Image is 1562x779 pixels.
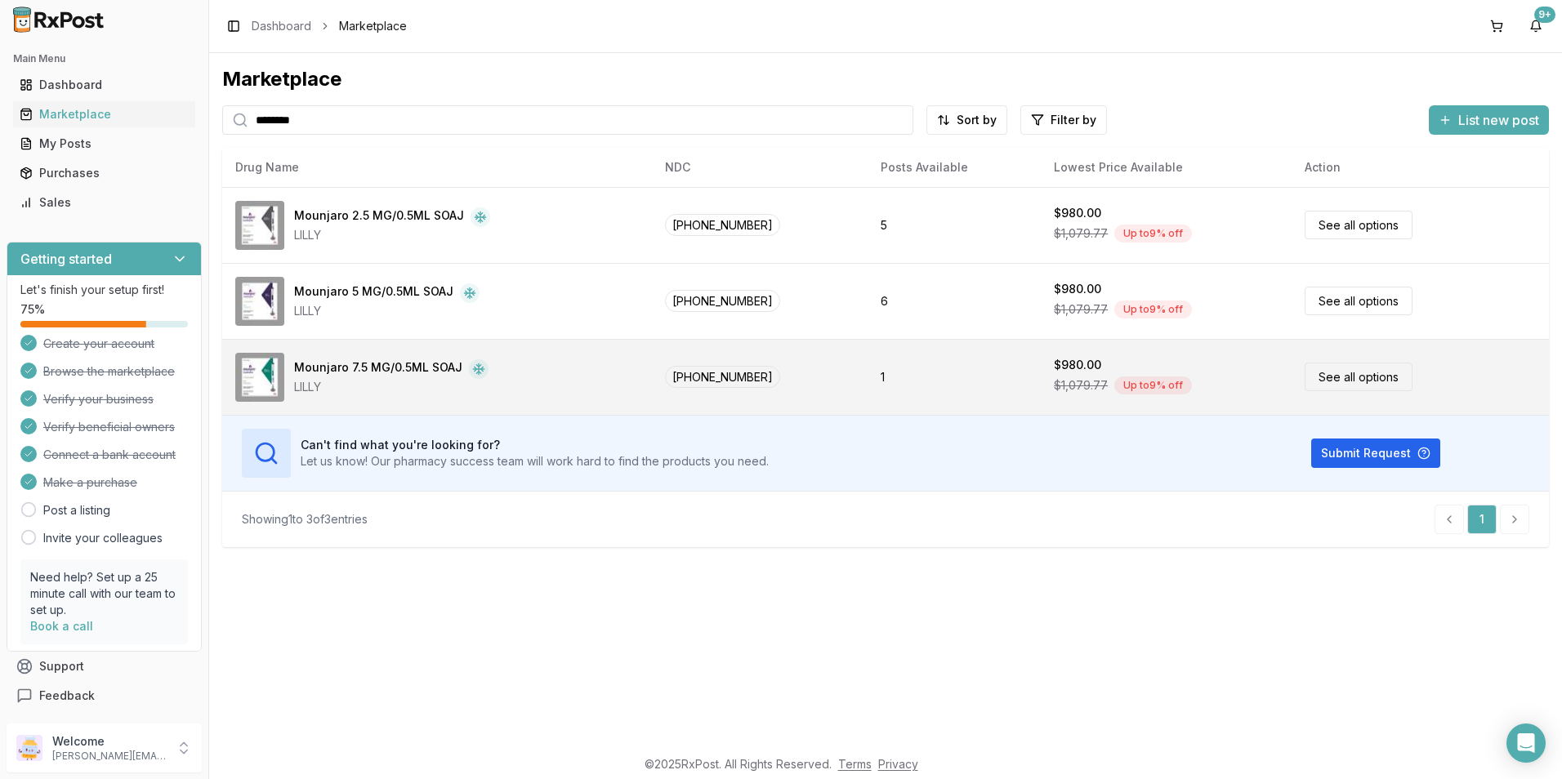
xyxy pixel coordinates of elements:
a: Book a call [30,619,93,633]
div: Up to 9 % off [1114,376,1192,394]
div: $980.00 [1054,357,1101,373]
div: Purchases [20,165,189,181]
span: Connect a bank account [43,447,176,463]
a: Invite your colleagues [43,530,163,546]
p: Let's finish your setup first! [20,282,188,298]
h3: Getting started [20,249,112,269]
button: Purchases [7,160,202,186]
span: [PHONE_NUMBER] [665,366,780,388]
th: NDC [652,148,868,187]
div: Mounjaro 2.5 MG/0.5ML SOAJ [294,207,464,227]
p: [PERSON_NAME][EMAIL_ADDRESS][DOMAIN_NAME] [52,750,166,763]
a: Privacy [878,757,918,771]
div: Marketplace [222,66,1549,92]
div: My Posts [20,136,189,152]
a: My Posts [13,129,195,158]
p: Need help? Set up a 25 minute call with our team to set up. [30,569,178,618]
div: Mounjaro 5 MG/0.5ML SOAJ [294,283,453,303]
a: Dashboard [13,70,195,100]
div: Open Intercom Messenger [1506,723,1546,763]
h3: Can't find what you're looking for? [301,437,769,453]
div: $980.00 [1054,205,1101,221]
a: Dashboard [252,18,311,34]
div: LILLY [294,303,480,319]
td: 1 [868,339,1041,415]
button: Sales [7,189,202,216]
button: Support [7,652,202,681]
img: Mounjaro 7.5 MG/0.5ML SOAJ [235,353,284,402]
nav: pagination [1435,505,1529,534]
span: Browse the marketplace [43,363,175,380]
p: Welcome [52,733,166,750]
a: See all options [1305,287,1412,315]
a: Purchases [13,158,195,188]
img: RxPost Logo [7,7,111,33]
div: LILLY [294,379,489,395]
div: Up to 9 % off [1114,225,1192,243]
div: LILLY [294,227,490,243]
button: Sort by [926,105,1007,135]
button: Marketplace [7,101,202,127]
a: 1 [1467,505,1497,534]
th: Action [1292,148,1549,187]
img: Mounjaro 2.5 MG/0.5ML SOAJ [235,201,284,250]
img: Mounjaro 5 MG/0.5ML SOAJ [235,277,284,326]
a: Terms [838,757,872,771]
a: Sales [13,188,195,217]
th: Lowest Price Available [1041,148,1292,187]
span: 75 % [20,301,45,318]
p: Let us know! Our pharmacy success team will work hard to find the products you need. [301,453,769,470]
span: Verify your business [43,391,154,407]
button: Filter by [1020,105,1107,135]
div: Dashboard [20,77,189,93]
span: Create your account [43,336,154,352]
button: Submit Request [1311,438,1440,468]
button: My Posts [7,131,202,157]
div: 9+ [1534,7,1555,23]
span: $1,079.77 [1054,225,1108,242]
img: User avatar [16,735,42,761]
span: Feedback [39,688,95,704]
span: $1,079.77 [1054,377,1108,394]
nav: breadcrumb [252,18,407,34]
th: Posts Available [868,148,1041,187]
div: Showing 1 to 3 of 3 entries [242,511,368,527]
button: 9+ [1523,13,1549,39]
div: Mounjaro 7.5 MG/0.5ML SOAJ [294,359,462,379]
div: $980.00 [1054,281,1101,297]
td: 5 [868,187,1041,263]
span: List new post [1458,110,1539,130]
span: Make a purchase [43,474,137,491]
div: Sales [20,194,189,211]
button: Dashboard [7,72,202,98]
span: Filter by [1051,112,1096,128]
th: Drug Name [222,148,652,187]
span: Sort by [957,112,997,128]
div: Marketplace [20,106,189,122]
a: See all options [1305,211,1412,239]
a: Marketplace [13,100,195,129]
span: [PHONE_NUMBER] [665,290,780,312]
h2: Main Menu [13,52,195,65]
span: [PHONE_NUMBER] [665,214,780,236]
button: List new post [1429,105,1549,135]
span: Marketplace [339,18,407,34]
a: See all options [1305,363,1412,391]
span: Verify beneficial owners [43,419,175,435]
td: 6 [868,263,1041,339]
a: List new post [1429,114,1549,130]
div: Up to 9 % off [1114,300,1192,318]
a: Post a listing [43,502,110,519]
button: Feedback [7,681,202,710]
span: $1,079.77 [1054,301,1108,318]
